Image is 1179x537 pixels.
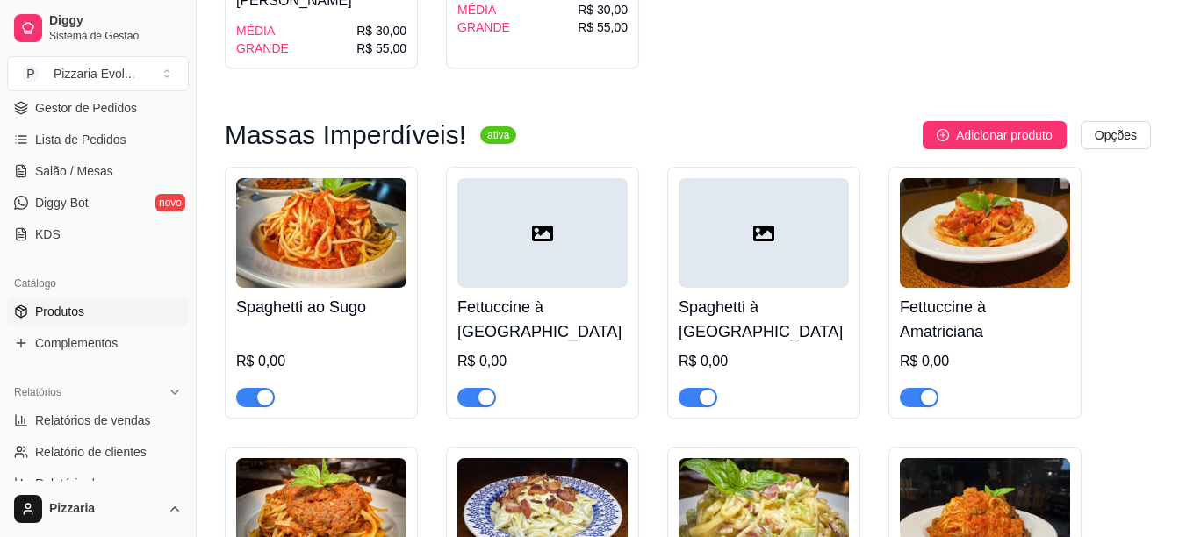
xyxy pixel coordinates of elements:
[35,194,89,211] span: Diggy Bot
[236,178,406,288] img: product-image
[457,18,510,36] div: GRANDE
[7,329,189,357] a: Complementos
[7,94,189,122] a: Gestor de Pedidos
[225,125,466,146] h3: Massas Imperdíveis!
[7,438,189,466] a: Relatório de clientes
[236,295,406,319] h4: Spaghetti ao Sugo
[7,157,189,185] a: Salão / Mesas
[35,443,147,461] span: Relatório de clientes
[7,7,189,49] a: DiggySistema de Gestão
[356,22,406,39] div: R$ 30,00
[35,412,151,429] span: Relatórios de vendas
[35,334,118,352] span: Complementos
[22,65,40,82] span: P
[49,13,182,29] span: Diggy
[49,29,182,43] span: Sistema de Gestão
[236,351,406,372] div: R$ 0,00
[578,18,628,36] div: R$ 55,00
[35,131,126,148] span: Lista de Pedidos
[35,162,113,180] span: Salão / Mesas
[35,99,137,117] span: Gestor de Pedidos
[7,189,189,217] a: Diggy Botnovo
[236,39,289,57] div: GRANDE
[7,220,189,248] a: KDS
[14,385,61,399] span: Relatórios
[35,475,141,492] span: Relatório de mesas
[7,56,189,91] button: Select a team
[457,295,628,344] h4: Fettuccine à [GEOGRAPHIC_DATA]
[679,351,849,372] div: R$ 0,00
[457,1,510,18] div: MÉDIA
[35,226,61,243] span: KDS
[356,39,406,57] div: R$ 55,00
[900,295,1070,344] h4: Fettuccine à Amatriciana
[457,351,628,372] div: R$ 0,00
[7,297,189,326] a: Produtos
[1081,121,1151,149] button: Opções
[679,295,849,344] h4: Spaghetti à [GEOGRAPHIC_DATA]
[7,488,189,530] button: Pizzaria
[900,178,1070,288] img: product-image
[956,125,1053,145] span: Adicionar produto
[480,126,516,144] sup: ativa
[7,406,189,434] a: Relatórios de vendas
[35,303,84,320] span: Produtos
[49,501,161,517] span: Pizzaria
[900,351,1070,372] div: R$ 0,00
[1095,125,1137,145] span: Opções
[578,1,628,18] div: R$ 30,00
[7,125,189,154] a: Lista de Pedidos
[7,269,189,297] div: Catálogo
[937,129,949,141] span: plus-circle
[923,121,1067,149] button: Adicionar produto
[236,22,289,39] div: MÉDIA
[7,469,189,498] a: Relatório de mesas
[54,65,135,82] div: Pizzaria Evol ...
